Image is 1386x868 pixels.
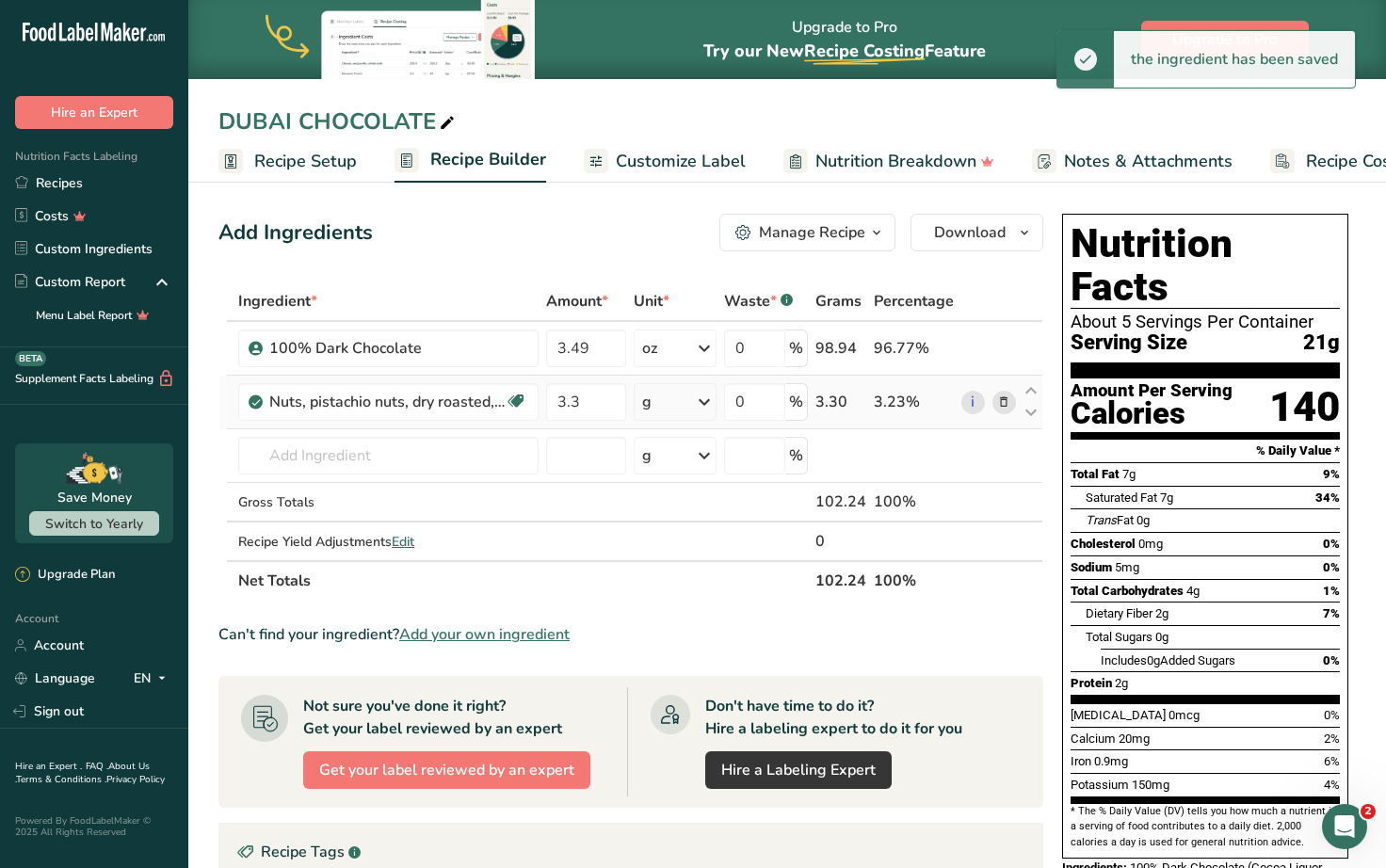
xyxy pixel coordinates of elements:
[874,490,954,513] div: 100%
[15,351,46,366] div: BETA
[1136,513,1150,527] span: 0g
[783,140,994,183] a: Nutrition Breakdown
[15,96,173,129] button: Hire an Expert
[218,623,1043,646] div: Can't find your ingredient?
[759,221,865,244] div: Manage Recipe
[961,391,985,414] a: i
[1071,560,1112,574] span: Sodium
[1119,731,1150,746] span: 20mg
[874,391,954,413] div: 3.23%
[15,566,115,585] div: Upgrade Plan
[1071,804,1340,850] section: * The % Daily Value (DV) tells you how much a nutrient in a serving of food contributes to a dail...
[1122,467,1136,481] span: 7g
[1323,467,1340,481] span: 9%
[1323,606,1340,620] span: 7%
[134,667,173,690] div: EN
[1323,653,1340,667] span: 0%
[238,437,539,474] input: Add Ingredient
[815,530,866,553] div: 0
[269,391,505,413] div: Nuts, pistachio nuts, dry roasted, with salt added
[1155,630,1168,644] span: 0g
[815,490,866,513] div: 102.24
[1361,804,1376,819] span: 2
[870,560,958,600] th: 100%
[1160,490,1173,505] span: 7g
[238,290,317,313] span: Ingredient
[430,147,546,172] span: Recipe Builder
[1324,754,1340,768] span: 6%
[395,138,546,184] a: Recipe Builder
[319,759,574,781] span: Get your label reviewed by an expert
[303,695,562,740] div: Not sure you've done it right? Get your label reviewed by an expert
[815,149,976,174] span: Nutrition Breakdown
[45,515,143,533] span: Switch to Yearly
[1071,731,1116,746] span: Calcium
[874,337,954,360] div: 96.77%
[1071,400,1233,427] div: Calories
[15,760,82,773] a: Hire an Expert .
[303,751,590,789] button: Get your label reviewed by an expert
[1071,676,1112,690] span: Protein
[804,40,925,62] span: Recipe Costing
[15,662,95,695] a: Language
[399,623,570,646] span: Add your own ingredient
[15,815,173,838] div: Powered By FoodLabelMaker © 2025 All Rights Reserved
[1086,513,1134,527] span: Fat
[1086,490,1157,505] span: Saturated Fat
[1132,778,1169,792] span: 150mg
[815,290,862,313] span: Grams
[1269,382,1340,432] div: 140
[1071,222,1340,309] h1: Nutrition Facts
[29,511,159,536] button: Switch to Yearly
[16,773,106,786] a: Terms & Conditions .
[218,217,373,249] div: Add Ingredients
[254,149,357,174] span: Recipe Setup
[1071,313,1340,331] div: About 5 Servings Per Container
[1323,560,1340,574] span: 0%
[1115,560,1139,574] span: 5mg
[1324,778,1340,792] span: 4%
[1071,584,1184,598] span: Total Carbohydrates
[1094,754,1128,768] span: 0.9mg
[238,532,539,552] div: Recipe Yield Adjustments
[934,221,1006,244] span: Download
[1071,331,1187,355] span: Serving Size
[1114,31,1355,88] div: the ingredient has been saved
[911,214,1043,251] button: Download
[1138,537,1163,551] span: 0mg
[106,773,165,786] a: Privacy Policy
[703,1,986,79] div: Upgrade to Pro
[642,444,652,467] div: g
[1071,382,1233,400] div: Amount Per Serving
[234,560,812,600] th: Net Totals
[724,290,793,313] div: Waste
[1186,584,1200,598] span: 4g
[238,492,539,512] div: Gross Totals
[218,140,357,183] a: Recipe Setup
[642,337,657,360] div: oz
[719,214,895,251] button: Manage Recipe
[1064,149,1233,174] span: Notes & Attachments
[1303,331,1340,355] span: 21g
[546,290,608,313] span: Amount
[1155,606,1168,620] span: 2g
[584,140,746,183] a: Customize Label
[815,391,866,413] div: 3.30
[1032,140,1233,183] a: Notes & Attachments
[1086,513,1117,527] i: Trans
[1322,804,1367,849] iframe: Intercom live chat
[1071,754,1091,768] span: Iron
[1141,21,1309,58] button: Upgrade to Pro
[1147,653,1160,667] span: 0g
[57,488,132,507] div: Save Money
[218,104,459,138] div: DUBAI CHOCOLATE
[269,337,505,360] div: 100% Dark Chocolate
[634,290,669,313] span: Unit
[1115,676,1128,690] span: 2g
[1071,778,1129,792] span: Potassium
[1324,708,1340,722] span: 0%
[1323,537,1340,551] span: 0%
[705,751,892,789] a: Hire a Labeling Expert
[1315,490,1340,505] span: 34%
[1071,467,1120,481] span: Total Fat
